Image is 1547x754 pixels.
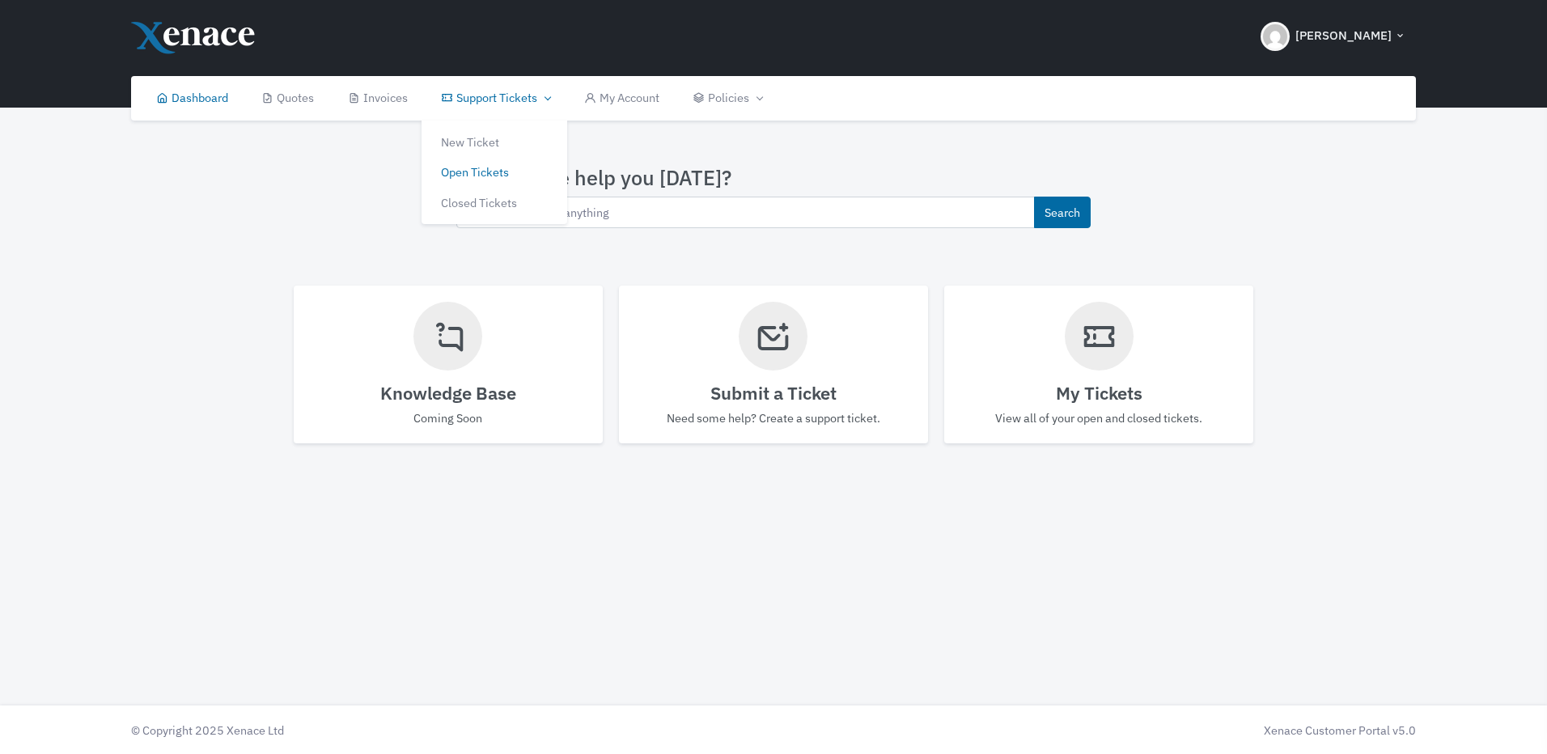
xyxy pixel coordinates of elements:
a: Submit a Ticket Need some help? Create a support ticket. [619,286,928,443]
h4: Knowledge Base [310,383,587,404]
a: My Tickets View all of your open and closed tickets. [944,286,1253,443]
h4: Submit a Ticket [635,383,912,404]
a: Quotes [245,76,332,121]
p: Coming Soon [310,409,587,427]
h3: How can we help you [DATE]? [456,166,1091,190]
div: Support Tickets [422,121,567,225]
a: New Ticket [422,127,567,158]
input: You can search for anything [456,197,1035,228]
h4: My Tickets [960,383,1237,404]
div: Xenace Customer Portal v5.0 [782,722,1416,739]
a: Invoices [331,76,425,121]
span: [PERSON_NAME] [1295,27,1392,45]
a: My Account [567,76,676,121]
a: Dashboard [139,76,245,121]
img: Header Avatar [1261,22,1290,51]
a: Closed Tickets [422,188,567,218]
a: Knowledge Base Coming Soon [294,286,603,443]
a: Support Tickets [425,76,567,121]
button: [PERSON_NAME] [1251,8,1416,65]
div: © Copyright 2025 Xenace Ltd [123,722,773,739]
button: Search [1034,197,1091,228]
p: Need some help? Create a support ticket. [635,409,912,427]
a: Policies [676,76,779,121]
a: Open Tickets [422,157,567,188]
p: View all of your open and closed tickets. [960,409,1237,427]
